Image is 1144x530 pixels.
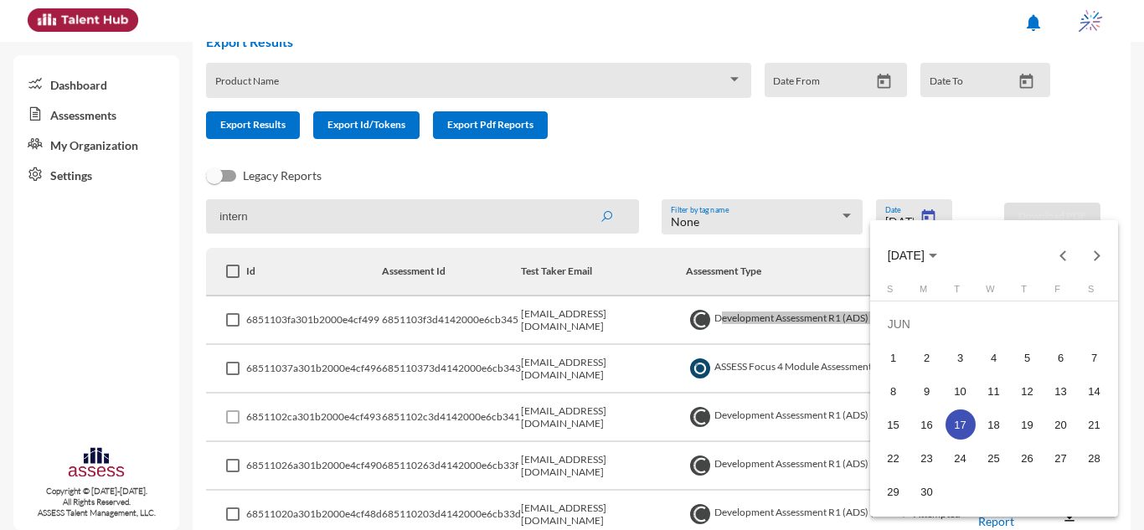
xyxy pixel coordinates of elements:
div: 4 [979,342,1009,373]
td: June 15, 2025 [877,408,910,441]
td: JUN [877,307,1111,341]
th: Monday [910,284,944,301]
div: 30 [912,476,942,507]
button: Next month [1080,239,1113,272]
td: June 24, 2025 [944,441,977,475]
div: 15 [879,409,909,440]
div: 27 [1046,443,1076,473]
td: June 12, 2025 [1011,374,1044,408]
td: June 29, 2025 [877,475,910,508]
td: June 10, 2025 [944,374,977,408]
div: 10 [946,376,976,406]
div: 2 [912,342,942,373]
td: June 6, 2025 [1044,341,1078,374]
div: 24 [946,443,976,473]
div: 22 [879,443,909,473]
td: June 11, 2025 [977,374,1011,408]
th: Tuesday [944,284,977,301]
div: 21 [1080,409,1110,440]
div: 18 [979,409,1009,440]
td: June 13, 2025 [1044,374,1078,408]
td: June 30, 2025 [910,475,944,508]
td: June 26, 2025 [1011,441,1044,475]
div: 9 [912,376,942,406]
td: June 18, 2025 [977,408,1011,441]
th: Thursday [1011,284,1044,301]
td: June 23, 2025 [910,441,944,475]
td: June 3, 2025 [944,341,977,374]
div: 19 [1013,409,1043,440]
div: 17 [946,409,976,440]
td: June 20, 2025 [1044,408,1078,441]
div: 14 [1080,376,1110,406]
div: 25 [979,443,1009,473]
td: June 22, 2025 [877,441,910,475]
td: June 14, 2025 [1078,374,1111,408]
td: June 27, 2025 [1044,441,1078,475]
div: 16 [912,409,942,440]
td: June 2, 2025 [910,341,944,374]
div: 13 [1046,376,1076,406]
div: 5 [1013,342,1043,373]
td: June 21, 2025 [1078,408,1111,441]
th: Saturday [1078,284,1111,301]
div: 7 [1080,342,1110,373]
td: June 28, 2025 [1078,441,1111,475]
div: 20 [1046,409,1076,440]
div: 29 [879,476,909,507]
td: June 5, 2025 [1011,341,1044,374]
div: 23 [912,443,942,473]
td: June 1, 2025 [877,341,910,374]
div: 28 [1080,443,1110,473]
th: Sunday [877,284,910,301]
div: 1 [879,342,909,373]
td: June 16, 2025 [910,408,944,441]
button: Choose month and year [874,239,951,272]
div: 8 [879,376,909,406]
td: June 9, 2025 [910,374,944,408]
div: 26 [1013,443,1043,473]
th: Friday [1044,284,1078,301]
td: June 4, 2025 [977,341,1011,374]
span: [DATE] [888,250,925,263]
div: 11 [979,376,1009,406]
td: June 25, 2025 [977,441,1011,475]
td: June 19, 2025 [1011,408,1044,441]
div: 6 [1046,342,1076,373]
div: 3 [946,342,976,373]
td: June 8, 2025 [877,374,910,408]
button: Previous month [1046,239,1080,272]
th: Wednesday [977,284,1011,301]
td: June 7, 2025 [1078,341,1111,374]
div: 12 [1013,376,1043,406]
td: June 17, 2025 [944,408,977,441]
